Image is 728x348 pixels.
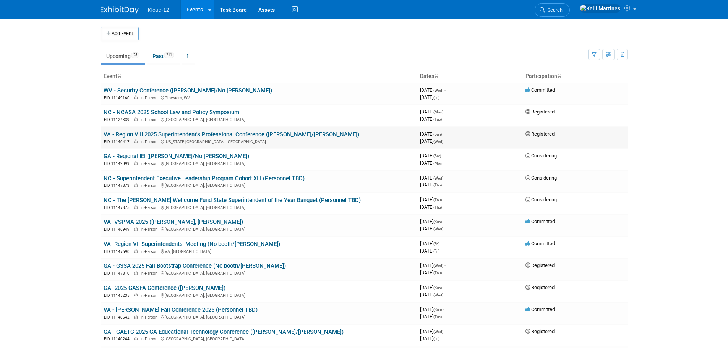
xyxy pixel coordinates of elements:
span: In-Person [140,315,160,320]
span: (Sat) [433,154,441,158]
span: - [444,329,446,334]
span: In-Person [140,205,160,210]
span: 25 [131,52,139,58]
span: [DATE] [420,270,442,275]
span: (Mon) [433,161,443,165]
span: Committed [525,87,555,93]
img: ExhibitDay [101,6,139,14]
span: [DATE] [420,335,439,341]
span: In-Person [140,271,160,276]
div: VA, [GEOGRAPHIC_DATA] [104,248,414,254]
span: (Sun) [433,308,442,312]
span: [DATE] [420,175,446,181]
span: 211 [164,52,174,58]
span: (Tue) [433,315,442,319]
button: Add Event [101,27,139,40]
img: In-Person Event [134,249,138,253]
img: In-Person Event [134,293,138,297]
span: EID: 11140417 [104,140,133,144]
span: (Wed) [433,176,443,180]
span: EID: 11147873 [104,183,133,188]
span: (Thu) [433,198,442,202]
span: EID: 11147810 [104,271,133,275]
span: [DATE] [420,262,446,268]
a: Search [535,3,570,17]
span: [DATE] [420,197,444,202]
span: Committed [525,219,555,224]
span: - [443,219,444,224]
a: VA- VSPMA 2025 ([PERSON_NAME], [PERSON_NAME]) [104,219,243,225]
span: (Wed) [433,227,443,231]
a: WV - Security Conference ([PERSON_NAME]/No [PERSON_NAME]) [104,87,272,94]
span: [DATE] [420,204,442,210]
span: (Thu) [433,205,442,209]
span: In-Person [140,337,160,342]
a: GA - Regional IEI ([PERSON_NAME]/No [PERSON_NAME]) [104,153,249,160]
span: EID: 11149099 [104,162,133,166]
span: Registered [525,109,555,115]
span: EID: 11140244 [104,337,133,341]
span: Registered [525,262,555,268]
span: [DATE] [420,292,443,298]
span: [DATE] [420,138,443,144]
span: [DATE] [420,160,443,166]
span: [DATE] [420,285,444,290]
div: [US_STATE][GEOGRAPHIC_DATA], [GEOGRAPHIC_DATA] [104,138,414,145]
span: [DATE] [420,219,444,224]
span: - [443,306,444,312]
span: Committed [525,241,555,246]
span: (Tue) [433,117,442,121]
img: In-Person Event [134,205,138,209]
span: - [441,241,442,246]
a: GA - GAETC 2025 GA Educational Technology Conference ([PERSON_NAME]/[PERSON_NAME]) [104,329,344,335]
span: - [442,153,443,159]
span: In-Person [140,183,160,188]
span: In-Person [140,117,160,122]
span: EID: 11147875 [104,206,133,210]
img: In-Person Event [134,227,138,231]
span: In-Person [140,293,160,298]
div: [GEOGRAPHIC_DATA], [GEOGRAPHIC_DATA] [104,270,414,276]
span: [DATE] [420,131,444,137]
span: EID: 11149160 [104,96,133,100]
a: Upcoming25 [101,49,145,63]
span: - [444,87,446,93]
span: (Sun) [433,132,442,136]
span: [DATE] [420,153,443,159]
span: (Fri) [433,337,439,341]
a: NC - NCASA 2025 School Law and Policy Symposium [104,109,239,116]
span: Registered [525,329,555,334]
div: [GEOGRAPHIC_DATA], [GEOGRAPHIC_DATA] [104,314,414,320]
span: (Wed) [433,264,443,268]
img: In-Person Event [134,139,138,143]
span: [DATE] [420,109,446,115]
img: Kelli Martines [580,4,621,13]
span: Considering [525,153,557,159]
div: [GEOGRAPHIC_DATA], [GEOGRAPHIC_DATA] [104,182,414,188]
div: [GEOGRAPHIC_DATA], [GEOGRAPHIC_DATA] [104,160,414,167]
div: [GEOGRAPHIC_DATA], [GEOGRAPHIC_DATA] [104,204,414,210]
span: In-Person [140,227,160,232]
span: (Fri) [433,249,439,253]
span: - [443,197,444,202]
a: Past211 [147,49,180,63]
span: (Wed) [433,88,443,92]
span: [DATE] [420,87,446,93]
span: (Fri) [433,242,439,246]
span: (Fri) [433,95,439,100]
span: EID: 11124339 [104,118,133,122]
span: [DATE] [420,248,439,254]
span: [DATE] [420,306,444,312]
img: In-Person Event [134,161,138,165]
a: VA - Region VIII 2025 Superintendent's Professional Conference ([PERSON_NAME]/[PERSON_NAME]) [104,131,359,138]
span: Search [545,7,563,13]
span: (Thu) [433,271,442,275]
span: EID: 11145235 [104,293,133,298]
span: (Wed) [433,330,443,334]
div: Pipestem, WV [104,94,414,101]
a: Sort by Participation Type [557,73,561,79]
div: [GEOGRAPHIC_DATA], [GEOGRAPHIC_DATA] [104,292,414,298]
span: (Sun) [433,220,442,224]
img: In-Person Event [134,117,138,121]
span: - [444,262,446,268]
